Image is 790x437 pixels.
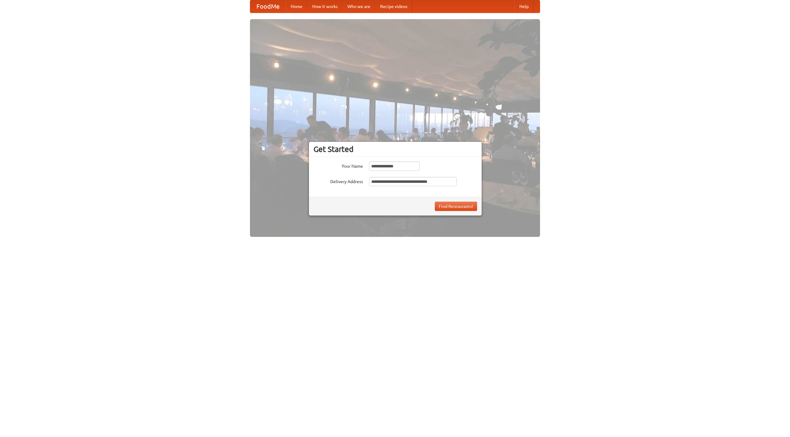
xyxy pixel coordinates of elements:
a: Home [286,0,307,13]
label: Your Name [314,162,363,169]
button: Find Restaurants! [435,202,477,211]
a: How it works [307,0,343,13]
a: Help [514,0,534,13]
a: Who we are [343,0,375,13]
a: Recipe videos [375,0,412,13]
a: FoodMe [250,0,286,13]
label: Delivery Address [314,177,363,185]
h3: Get Started [314,145,477,154]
